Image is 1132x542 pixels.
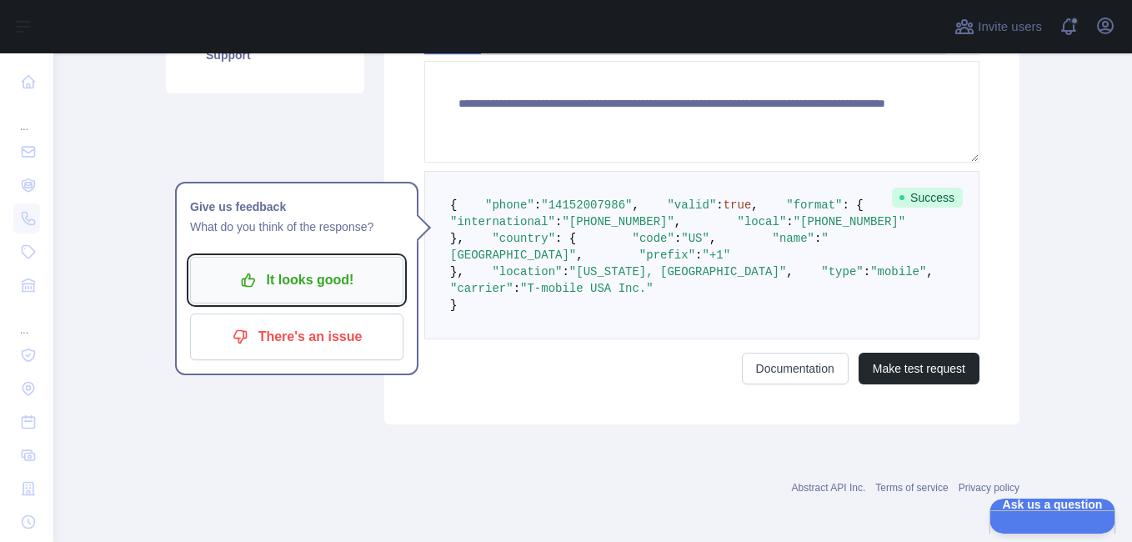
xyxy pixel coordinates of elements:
[190,197,403,217] h1: Give us feedback
[786,265,793,279] span: ,
[926,265,933,279] span: ,
[450,299,457,312] span: }
[190,257,403,304] button: It looks good!
[951,13,1045,40] button: Invite users
[794,215,905,228] span: "[PHONE_NUMBER]"
[190,314,403,360] button: There's an issue
[716,198,723,212] span: :
[190,217,403,237] p: What do you think of the response?
[989,499,1115,534] iframe: Help Scout Beacon - Open
[786,198,842,212] span: "format"
[695,248,702,262] span: :
[555,232,576,245] span: : {
[870,265,926,279] span: "mobile"
[724,198,752,212] span: true
[786,215,793,228] span: :
[513,282,520,295] span: :
[13,304,40,337] div: ...
[959,482,1019,494] a: Privacy policy
[892,188,963,208] span: Success
[792,482,866,494] a: Abstract API Inc.
[555,215,562,228] span: :
[450,215,555,228] span: "international"
[843,198,864,212] span: : {
[773,232,814,245] span: "name"
[562,215,674,228] span: "[PHONE_NUMBER]"
[737,215,786,228] span: "local"
[576,248,583,262] span: ,
[520,282,654,295] span: "T-mobile USA Inc."
[492,232,555,245] span: "country"
[541,198,632,212] span: "14152007986"
[859,353,979,384] button: Make test request
[681,232,709,245] span: "US"
[562,265,569,279] span: :
[978,18,1042,37] span: Invite users
[667,198,716,212] span: "valid"
[450,198,457,212] span: {
[742,353,849,384] a: Documentation
[569,265,786,279] span: "[US_STATE], [GEOGRAPHIC_DATA]"
[632,232,674,245] span: "code"
[186,37,344,73] a: Support
[864,265,870,279] span: :
[639,248,695,262] span: "prefix"
[13,100,40,133] div: ...
[450,232,464,245] span: },
[821,265,863,279] span: "type"
[485,198,534,212] span: "phone"
[203,266,391,294] p: It looks good!
[203,323,391,351] p: There's an issue
[875,482,948,494] a: Terms of service
[450,265,464,279] span: },
[674,215,681,228] span: ,
[751,198,758,212] span: ,
[814,232,821,245] span: :
[492,265,562,279] span: "location"
[632,198,639,212] span: ,
[534,198,541,212] span: :
[709,232,716,245] span: ,
[450,282,513,295] span: "carrier"
[702,248,730,262] span: "+1"
[674,232,681,245] span: :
